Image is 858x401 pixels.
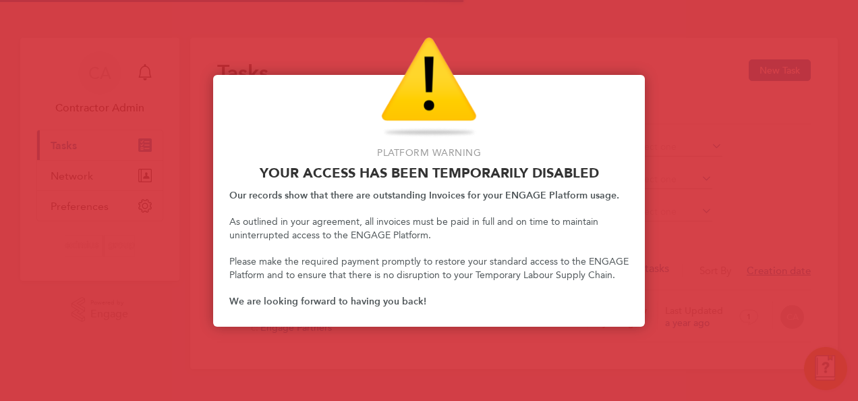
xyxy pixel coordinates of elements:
[213,75,645,327] div: Access Disabled
[229,255,629,282] p: Please make the required payment promptly to restore your standard access to the ENGA﻿GE Platform...
[229,296,426,307] strong: We are looking forward to having you back!
[229,190,619,201] strong: Our records show that there are outstanding Invoices for your ENGAGE Platform usage.
[229,215,629,242] p: As outlined in your agreement, all invoices must be paid in full and on time to maintain uninterr...
[229,165,629,181] p: YOUR ACCESS HAS BEEN TEMPORARILY DISABLED
[229,146,629,160] p: Platform Warning
[381,37,477,138] img: Warning Icon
